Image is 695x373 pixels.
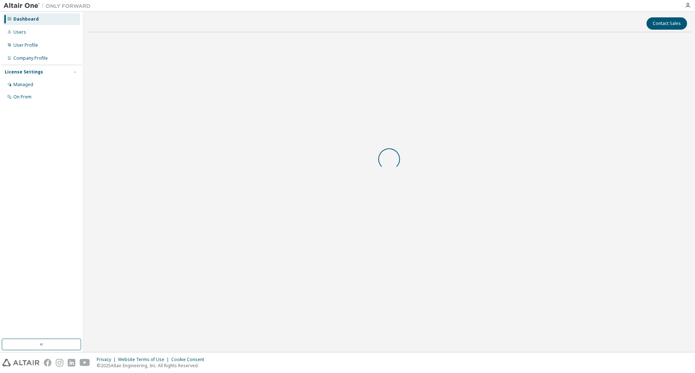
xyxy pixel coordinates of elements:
[13,29,26,35] div: Users
[171,357,208,363] div: Cookie Consent
[2,359,39,366] img: altair_logo.svg
[44,359,51,366] img: facebook.svg
[68,359,75,366] img: linkedin.svg
[13,94,31,100] div: On Prem
[5,69,43,75] div: License Settings
[13,16,39,22] div: Dashboard
[97,363,208,369] p: © 2025 Altair Engineering, Inc. All Rights Reserved.
[13,82,33,88] div: Managed
[56,359,63,366] img: instagram.svg
[118,357,171,363] div: Website Terms of Use
[97,357,118,363] div: Privacy
[80,359,90,366] img: youtube.svg
[13,55,48,61] div: Company Profile
[4,2,94,9] img: Altair One
[13,42,38,48] div: User Profile
[646,17,687,30] button: Contact Sales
